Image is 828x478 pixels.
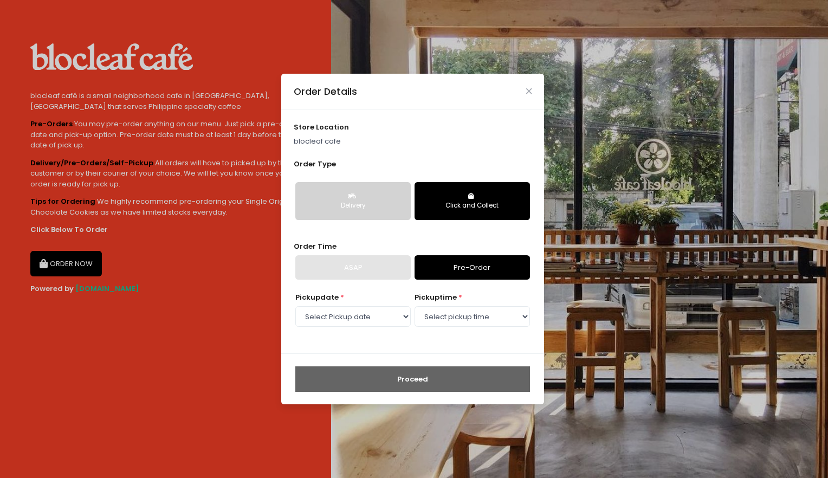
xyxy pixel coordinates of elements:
[415,182,530,220] button: Click and Collect
[295,182,411,220] button: Delivery
[295,366,530,392] button: Proceed
[294,122,349,132] span: store location
[294,159,336,169] span: Order Type
[303,201,403,211] div: Delivery
[415,255,530,280] a: Pre-Order
[415,292,457,302] span: pickup time
[294,136,532,147] p: blocleaf cafe
[422,201,522,211] div: Click and Collect
[526,88,532,94] button: Close
[294,241,337,251] span: Order Time
[295,292,339,302] span: Pickup date
[294,85,357,99] div: Order Details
